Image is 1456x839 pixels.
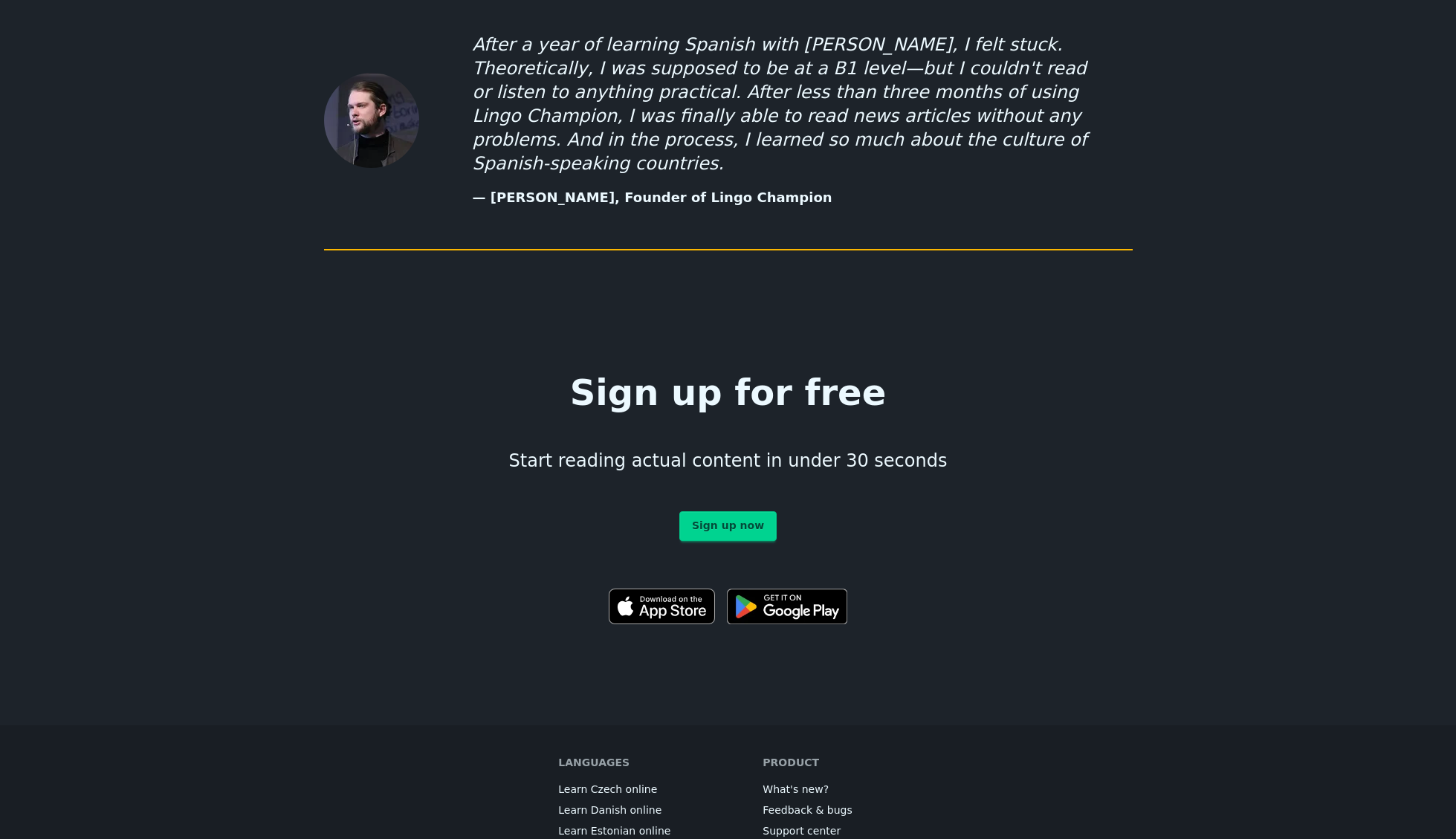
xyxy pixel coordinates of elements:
[324,73,419,168] img: Meelis Ojasild
[727,589,847,624] img: Get it on Google Play
[763,823,841,838] a: Support center
[763,782,829,797] a: What's new?
[558,782,657,797] a: Learn Czech online
[558,755,630,770] h6: Languages
[509,449,948,473] h3: Start reading actual content in under 30 seconds
[609,589,716,624] img: Download on the App Store
[558,823,670,838] a: Learn Estonian online
[570,375,886,410] h1: Sign up for free
[763,803,852,817] a: Feedback & bugs
[679,511,777,541] a: Sign up now
[558,803,661,817] a: Learn Danish online
[473,187,1103,208] p: — [PERSON_NAME], Founder of Lingo Champion
[763,755,819,770] h6: Product
[473,33,1103,175] blockquote: After a year of learning Spanish with [PERSON_NAME], I felt stuck. Theoretically, I was supposed ...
